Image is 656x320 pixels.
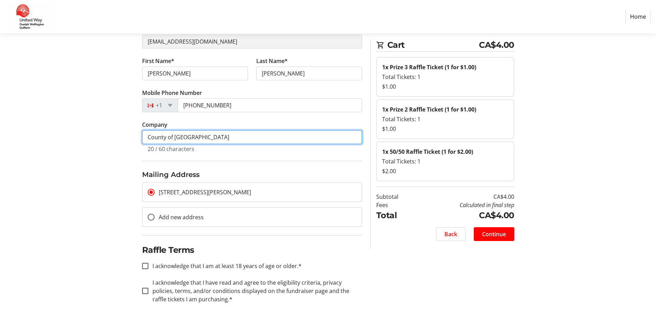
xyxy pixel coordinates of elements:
div: $2.00 [382,167,508,175]
label: First Name* [142,57,174,65]
a: Home [626,10,650,23]
img: United Way Guelph Wellington Dufferin's Logo [6,3,55,30]
label: Company [142,121,167,129]
span: Continue [482,230,506,238]
td: CA$4.00 [416,209,514,222]
label: I acknowledge that I have read and agree to the eligibility criteria, privacy policies, terms, an... [148,278,362,303]
input: (506) 234-5678 [178,98,362,112]
h2: Raffle Terms [142,244,362,256]
button: Back [436,227,465,241]
label: Add new address [155,213,204,221]
label: Last Name* [256,57,288,65]
div: $1.00 [382,125,508,133]
td: Total [376,209,416,222]
div: Total Tickets: 1 [382,157,508,166]
div: Total Tickets: 1 [382,73,508,81]
td: Calculated in final step [416,201,514,209]
span: Cart [387,39,479,51]
label: Mobile Phone Number [142,89,202,97]
tr-character-limit: 20 / 60 characters [148,145,194,153]
div: $1.00 [382,82,508,91]
span: CA$4.00 [479,39,514,51]
label: I acknowledge that I am at least 18 years of age or older.* [148,262,302,270]
td: Subtotal [376,193,416,201]
div: Total Tickets: 1 [382,115,508,123]
span: Back [444,230,457,238]
strong: 1x Prize 2 Raffle Ticket (1 for $1.00) [382,106,476,113]
td: Fees [376,201,416,209]
strong: 1x Prize 3 Raffle Ticket (1 for $1.00) [382,63,476,71]
td: CA$4.00 [416,193,514,201]
strong: 1x 50/50 Raffle Ticket (1 for $2.00) [382,148,473,155]
button: Continue [474,227,514,241]
span: [STREET_ADDRESS][PERSON_NAME] [159,188,251,196]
